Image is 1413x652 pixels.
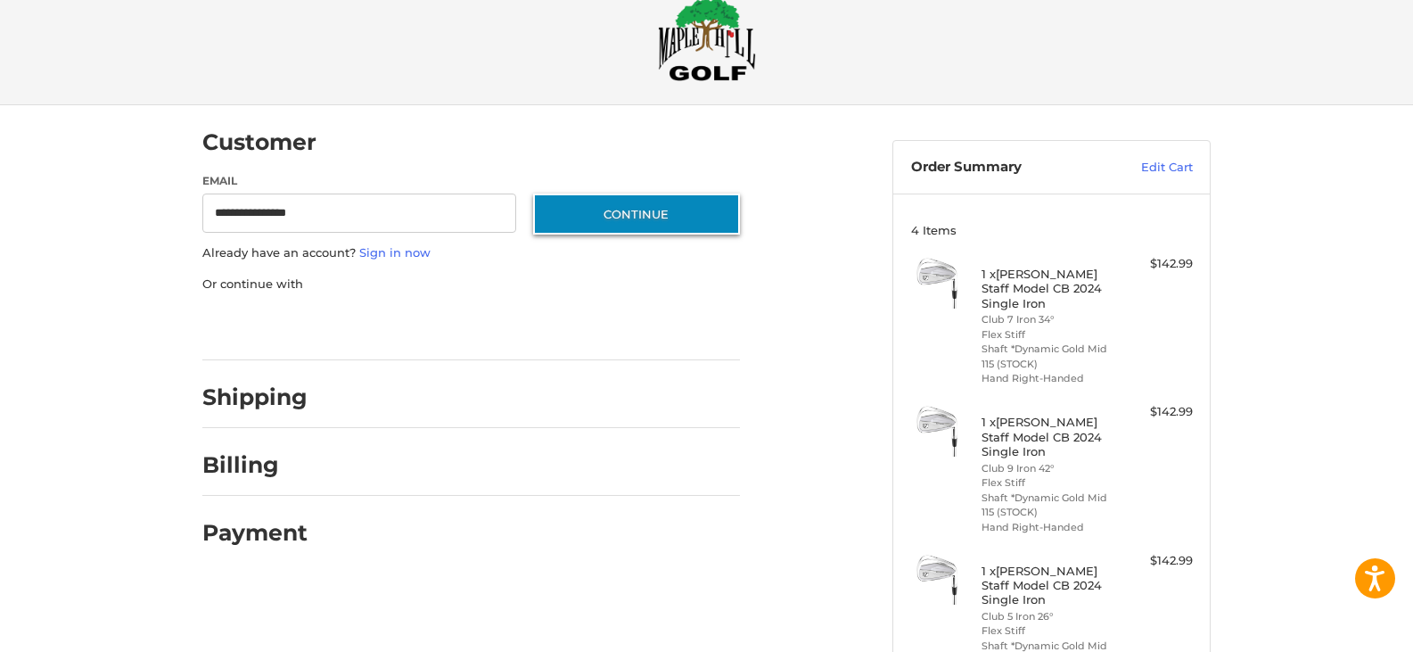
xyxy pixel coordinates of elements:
[982,327,1118,343] li: Flex Stiff
[202,128,316,156] h2: Customer
[982,623,1118,639] li: Flex Stiff
[982,342,1118,371] li: Shaft *Dynamic Gold Mid 115 (STOCK)
[982,491,1118,520] li: Shaft *Dynamic Gold Mid 115 (STOCK)
[359,245,431,260] a: Sign in now
[982,312,1118,327] li: Club 7 Iron 34°
[1122,403,1193,421] div: $142.99
[1103,159,1193,177] a: Edit Cart
[982,267,1118,310] h4: 1 x [PERSON_NAME] Staff Model CB 2024 Single Iron
[202,451,307,479] h2: Billing
[1266,604,1413,652] iframe: Google Customer Reviews
[911,223,1193,237] h3: 4 Items
[982,461,1118,476] li: Club 9 Iron 42°
[911,159,1103,177] h3: Order Summary
[197,310,331,343] iframe: PayPal-paypal
[982,415,1118,458] h4: 1 x [PERSON_NAME] Staff Model CB 2024 Single Iron
[202,384,308,411] h2: Shipping
[202,519,308,547] h2: Payment
[1122,552,1193,570] div: $142.99
[202,244,740,262] p: Already have an account?
[1122,255,1193,273] div: $142.99
[348,310,481,343] iframe: PayPal-paylater
[982,609,1118,624] li: Club 5 Iron 26°
[202,173,516,189] label: Email
[499,310,633,343] iframe: PayPal-venmo
[202,276,740,293] p: Or continue with
[982,564,1118,607] h4: 1 x [PERSON_NAME] Staff Model CB 2024 Single Iron
[533,194,740,235] button: Continue
[982,520,1118,535] li: Hand Right-Handed
[982,371,1118,386] li: Hand Right-Handed
[982,475,1118,491] li: Flex Stiff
